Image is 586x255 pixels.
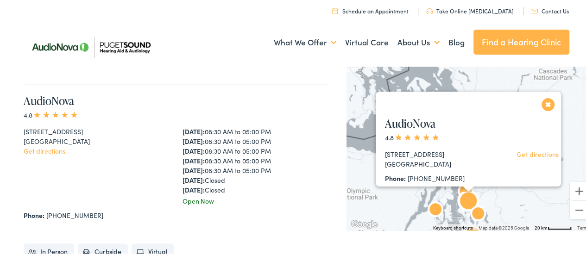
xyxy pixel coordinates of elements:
[183,135,205,144] strong: [DATE]:
[531,6,569,13] a: Contact Us
[183,195,329,205] div: Open Now
[183,125,205,135] strong: [DATE]:
[397,24,440,58] a: About Us
[183,164,205,174] strong: [DATE]:
[454,187,483,216] div: AudioNova
[426,6,514,13] a: Take Online [MEDICAL_DATA]
[451,176,480,206] div: AudioNova
[332,6,409,13] a: Schedule an Appointment
[332,6,338,12] img: utility icon
[531,7,538,12] img: utility icon
[183,184,205,193] strong: [DATE]:
[385,172,406,181] strong: Phone:
[24,135,170,145] div: [GEOGRAPHIC_DATA]
[517,148,558,157] a: Get directions
[349,217,379,229] img: Google
[46,209,103,218] a: [PHONE_NUMBER]
[421,194,450,224] div: AudioNova
[385,114,435,130] a: AudioNova
[24,92,74,107] a: AudioNova
[183,155,205,164] strong: [DATE]:
[183,145,205,154] strong: [DATE]:
[385,158,490,168] div: [GEOGRAPHIC_DATA]
[183,125,329,193] div: 08:30 AM to 05:00 PM 08:30 AM to 05:00 PM 08:30 AM to 05:00 PM 08:30 AM to 05:00 PM 08:30 AM to 0...
[24,125,170,135] div: [STREET_ADDRESS]
[426,7,433,12] img: utility icon
[473,28,569,53] a: Find a Hearing Clinic
[24,209,44,218] strong: Phone:
[540,95,556,111] button: Close
[458,218,487,248] div: AudioNova
[532,223,574,229] button: Map Scale: 20 km per 48 pixels
[24,109,79,118] span: 4.8
[448,24,465,58] a: Blog
[479,224,529,229] span: Map data ©2025 Google
[274,24,336,58] a: What We Offer
[385,131,440,141] span: 4.8
[535,224,548,229] span: 20 km
[433,224,473,230] button: Keyboard shortcuts
[349,217,379,229] a: Open this area in Google Maps (opens a new window)
[385,148,490,158] div: [STREET_ADDRESS]
[408,172,465,181] a: [PHONE_NUMBER]
[183,174,205,183] strong: [DATE]:
[463,199,493,228] div: AudioNova
[24,145,65,154] a: Get directions
[345,24,389,58] a: Virtual Care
